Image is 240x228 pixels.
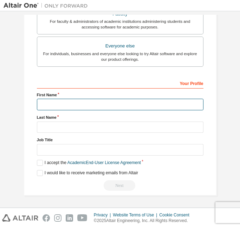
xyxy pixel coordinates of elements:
div: Website Terms of Use [113,212,159,218]
label: First Name [37,92,203,98]
div: Your Profile [37,77,203,89]
img: instagram.svg [54,214,61,222]
div: For faculty & administrators of academic institutions administering students and accessing softwa... [41,19,199,30]
div: Privacy [94,212,113,218]
div: For individuals, businesses and everyone else looking to try Altair software and explore our prod... [41,51,199,62]
img: facebook.svg [43,214,50,222]
label: Last Name [37,115,203,120]
label: Job Title [37,137,203,143]
img: altair_logo.svg [2,214,38,222]
img: linkedin.svg [66,214,73,222]
div: Everyone else [41,41,199,51]
p: © 2025 Altair Engineering, Inc. All Rights Reserved. [94,218,194,224]
img: youtube.svg [77,214,87,222]
label: I accept the [37,160,141,166]
div: Read and acccept EULA to continue [37,180,203,191]
div: Cookie Consent [159,212,193,218]
img: Altair One [4,2,91,9]
a: Academic End-User License Agreement [67,160,141,165]
label: I would like to receive marketing emails from Altair [37,170,138,176]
